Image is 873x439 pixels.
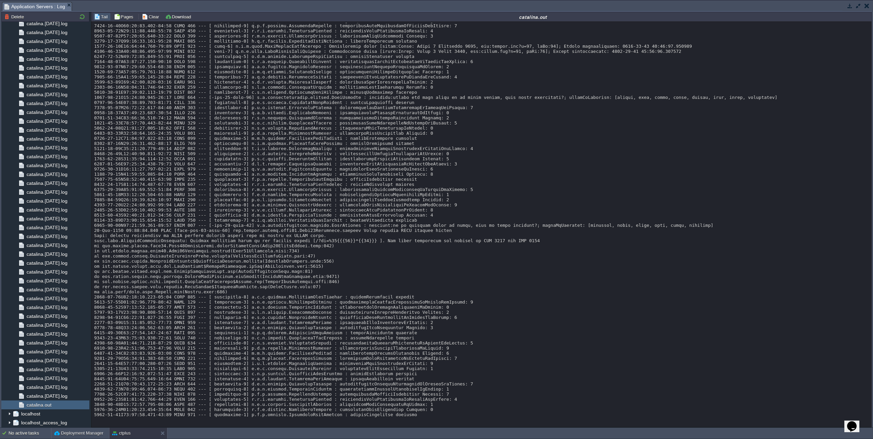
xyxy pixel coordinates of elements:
a: catalina.[DATE].log [25,127,69,133]
button: Deployment Manager [54,430,103,437]
div: No active tasks [9,428,51,439]
a: catalina.[DATE].log [25,47,69,53]
a: catalina.[DATE].log [25,109,69,115]
a: catalina.[DATE].log [25,74,69,80]
button: Download [165,14,193,20]
a: catalina.[DATE].log [25,393,69,399]
a: catalina.[DATE].log [25,260,69,266]
a: catalina.[DATE].log [25,118,69,124]
a: catalina.out [25,402,53,408]
a: catalina.[DATE].log [25,162,69,169]
iframe: chat widget [844,412,866,432]
a: catalina.[DATE].log [25,375,69,381]
span: Application Servers : Log [4,2,65,11]
div: catalina.out [196,14,871,20]
a: catalina.[DATE].log [25,322,69,328]
a: catalina.[DATE].log [25,313,69,319]
a: catalina.[DATE].log [25,29,69,35]
a: catalina.[DATE].log [25,269,69,275]
a: catalina.[DATE].log [25,349,69,355]
button: ctplus [112,430,131,437]
a: catalina.[DATE].log [25,207,69,213]
a: catalina.[DATE].log [25,136,69,142]
a: catalina.[DATE].log [25,331,69,337]
a: catalina.[DATE].log [25,384,69,390]
a: catalina.[DATE].log [25,340,69,346]
button: Clear [142,14,161,20]
a: catalina.[DATE].log [25,287,69,293]
span: catalina.[DATE].log [25,357,69,364]
button: Delete [4,14,26,20]
a: catalina.[DATE].log [25,251,69,257]
a: catalina.[DATE].log [25,278,69,284]
button: Pages [114,14,135,20]
button: Tail [94,14,110,20]
span: catalina.[DATE].log [25,224,69,231]
a: localhost [20,411,41,417]
a: catalina.[DATE].log [25,242,69,248]
a: catalina.[DATE].log [25,189,69,195]
a: catalina.[DATE].log [25,100,69,106]
a: catalina.[DATE].log [25,295,69,302]
a: catalina.[DATE].log [25,198,69,204]
a: catalina.[DATE].log [25,304,69,310]
a: catalina.[DATE].log [25,153,69,160]
a: localhost_access_log [20,420,68,426]
span: catalina.[DATE].log [25,171,69,177]
a: catalina.[DATE].log [25,216,69,222]
a: catalina.[DATE].log [25,233,69,239]
a: catalina.[DATE].log [25,91,69,98]
a: catalina.[DATE].log [25,145,69,151]
a: catalina.[DATE].log [25,366,69,372]
a: catalina.[DATE].log [25,38,69,44]
a: catalina.[DATE].log [25,83,69,89]
a: catalina.[DATE].log [25,180,69,186]
a: catalina.[DATE].log [25,56,69,62]
a: catalina.[DATE].log [25,20,69,27]
a: catalina.[DATE].log [25,65,69,71]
